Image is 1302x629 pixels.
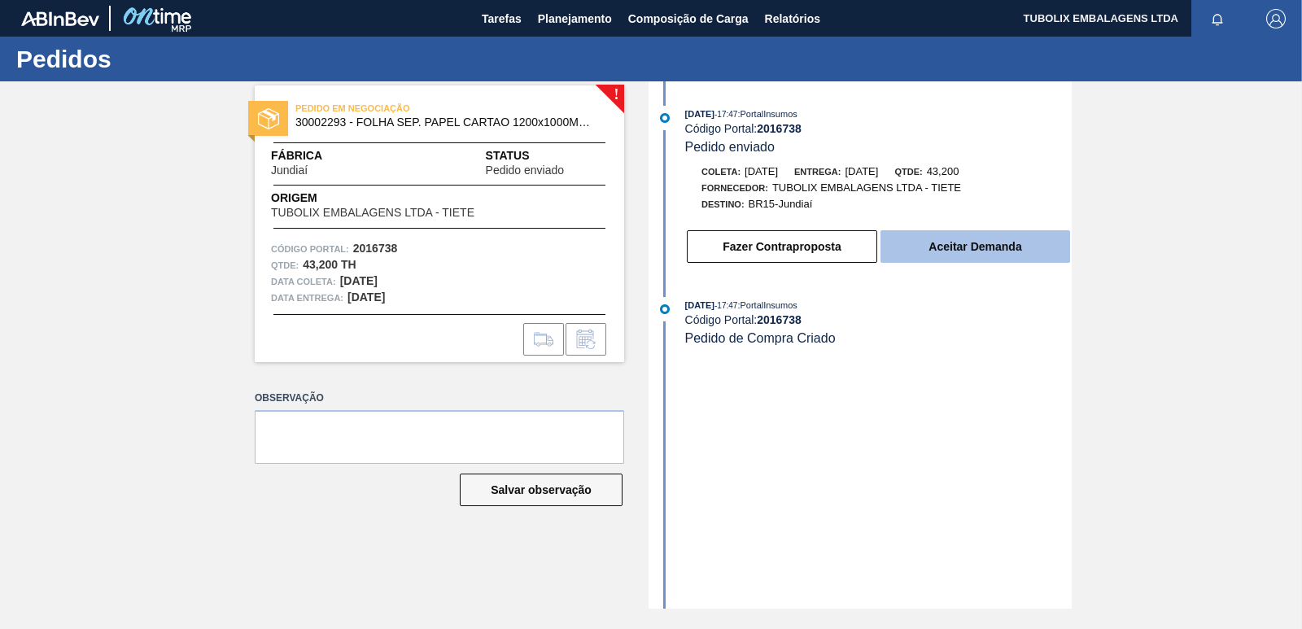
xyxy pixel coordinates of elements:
span: 30002293 - FOLHA SEP. PAPEL CARTAO 1200x1000M 350g [295,116,591,129]
span: Código Portal: [271,241,349,257]
img: Logout [1266,9,1286,28]
span: Pedido enviado [685,140,775,154]
span: [DATE] [845,165,878,177]
span: BR15-Jundiaí [749,198,813,210]
span: [DATE] [685,300,714,310]
span: Entrega: [794,167,841,177]
span: : PortalInsumos [737,109,797,119]
img: atual [660,113,670,123]
span: - 17:47 [714,110,737,119]
div: Informar alteração no pedido [566,323,606,356]
strong: [DATE] [340,274,378,287]
h1: Pedidos [16,50,305,68]
div: Ir para Composição de Carga [523,323,564,356]
span: Composição de Carga [628,9,749,28]
span: Qtde: [894,167,922,177]
span: [DATE] [685,109,714,119]
img: TNhmsLtSVTkK8tSr43FrP2fwEKptu5GPRR3wAAAABJRU5ErkJggg== [21,11,99,26]
span: TUBOLIX EMBALAGENS LTDA - TIETE [772,181,961,194]
span: Relatórios [765,9,820,28]
strong: 2016738 [757,313,802,326]
span: Jundiaí [271,164,308,177]
span: - 17:47 [714,301,737,310]
div: Código Portal: [685,122,1072,135]
span: 43,200 [927,165,959,177]
img: atual [660,304,670,314]
strong: 2016738 [757,122,802,135]
span: Destino: [701,199,745,209]
span: Data entrega: [271,290,343,306]
strong: [DATE] [347,290,385,304]
div: Código Portal: [685,313,1072,326]
button: Fazer Contraproposta [687,230,877,263]
label: Observação [255,387,624,410]
span: Pedido de Compra Criado [685,331,836,345]
span: : PortalInsumos [737,300,797,310]
span: Qtde : [271,257,299,273]
span: Fornecedor: [701,183,768,193]
strong: 43,200 TH [303,258,356,271]
span: Tarefas [482,9,522,28]
span: Origem [271,190,521,207]
button: Salvar observação [460,474,623,506]
button: Notificações [1191,7,1243,30]
span: Planejamento [538,9,612,28]
span: Coleta: [701,167,741,177]
button: Aceitar Demanda [880,230,1070,263]
span: TUBOLIX EMBALAGENS LTDA - TIETE [271,207,474,219]
span: Pedido enviado [486,164,565,177]
span: [DATE] [745,165,778,177]
span: Data coleta: [271,273,336,290]
span: Fábrica [271,147,359,164]
span: PEDIDO EM NEGOCIAÇÃO [295,100,523,116]
strong: 2016738 [353,242,398,255]
img: status [258,108,279,129]
span: Status [486,147,608,164]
